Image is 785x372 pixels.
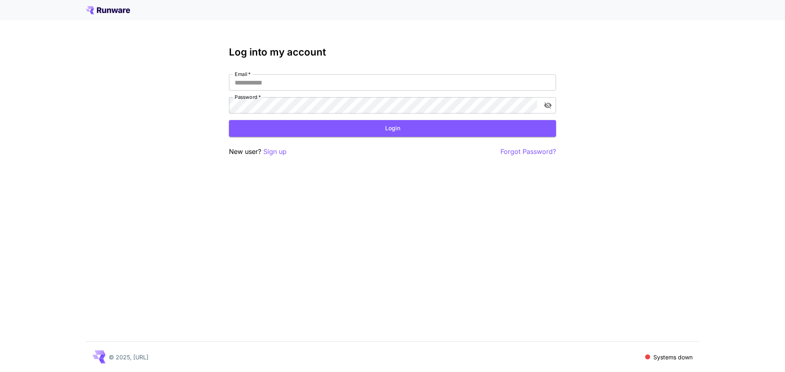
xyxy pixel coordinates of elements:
p: New user? [229,147,287,157]
p: © 2025, [URL] [109,353,148,361]
button: Forgot Password? [500,147,556,157]
button: Sign up [263,147,287,157]
label: Email [235,71,251,78]
button: toggle password visibility [541,98,555,113]
label: Password [235,94,261,100]
p: Systems down [653,353,693,361]
button: Login [229,120,556,137]
h3: Log into my account [229,47,556,58]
